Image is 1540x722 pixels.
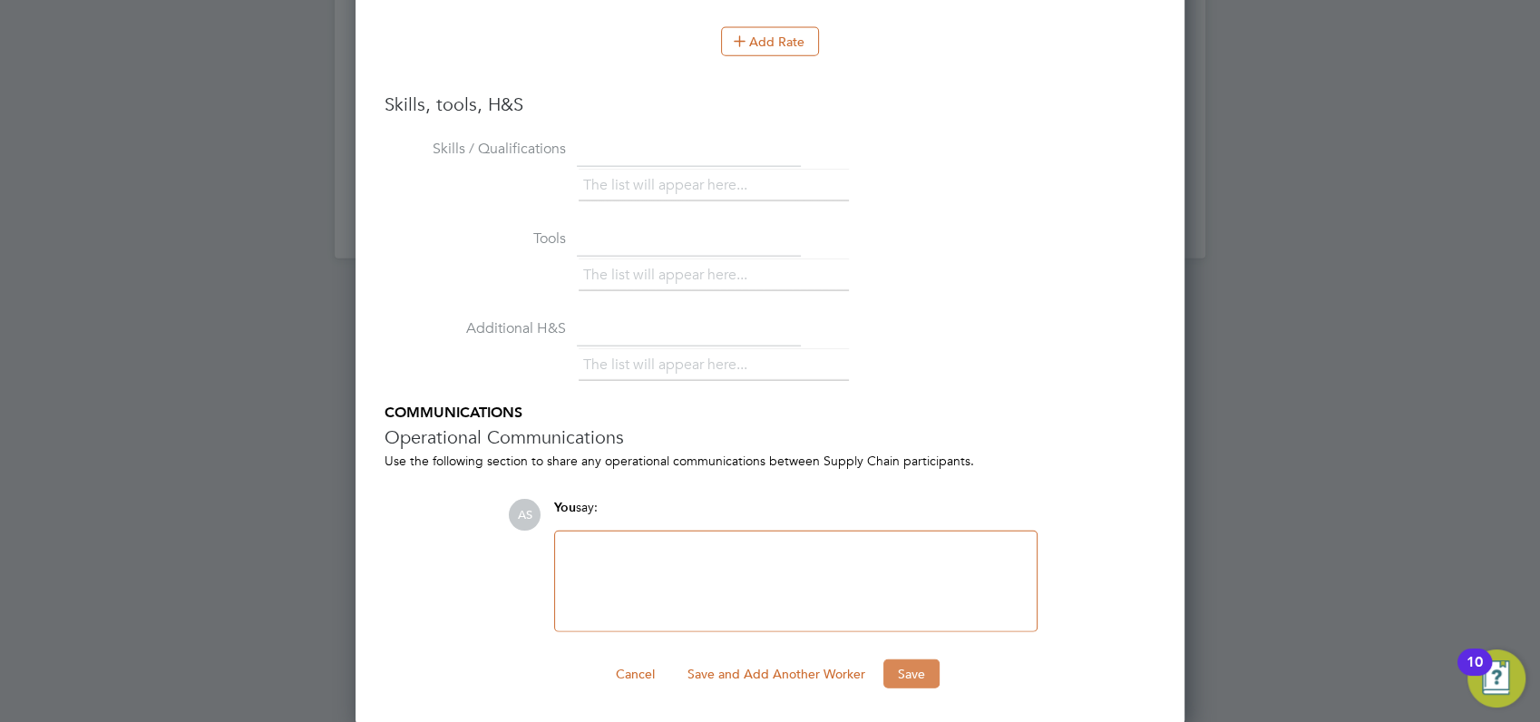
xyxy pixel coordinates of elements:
[1467,649,1525,707] button: Open Resource Center, 10 new notifications
[385,425,1155,449] h3: Operational Communications
[385,319,566,338] label: Additional H&S
[721,27,819,56] button: Add Rate
[385,453,1155,469] div: Use the following section to share any operational communications between Supply Chain participants.
[385,140,566,159] label: Skills / Qualifications
[883,659,940,688] button: Save
[554,500,576,515] span: You
[1467,662,1483,686] div: 10
[583,263,755,288] li: The list will appear here...
[583,173,755,198] li: The list will appear here...
[509,499,541,531] span: AS
[554,499,1038,531] div: say:
[583,353,755,377] li: The list will appear here...
[385,93,1155,116] h3: Skills, tools, H&S
[673,659,880,688] button: Save and Add Another Worker
[385,229,566,249] label: Tools
[385,404,1155,423] h5: COMMUNICATIONS
[601,659,669,688] button: Cancel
